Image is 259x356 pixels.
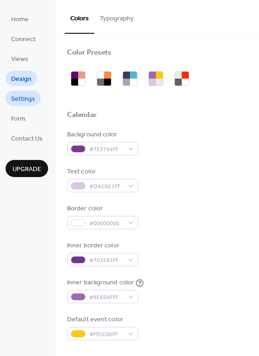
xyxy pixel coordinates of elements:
div: Text color [67,167,136,177]
div: Calendar [67,110,97,120]
a: Views [6,51,34,66]
div: Default event color [67,315,136,325]
span: Settings [11,94,35,104]
span: Contact Us [11,134,43,144]
span: Upgrade [12,165,41,174]
a: Home [6,11,34,26]
span: #7E3794FF [89,145,123,154]
span: #9E69AFFF [89,293,123,302]
span: #DAC6E1FF [89,182,123,191]
div: Background color [67,130,136,140]
a: Connect [6,31,41,46]
a: Contact Us [6,130,48,146]
span: Form [11,114,25,124]
div: Color Presets [67,48,111,58]
span: Design [11,74,31,84]
div: Inner border color [67,241,136,251]
a: Settings [6,91,41,106]
a: Design [6,71,37,86]
span: #703593FF [89,256,123,265]
span: Views [11,55,28,64]
button: Upgrade [6,160,48,177]
span: #FFCC00FF [89,330,123,339]
span: Connect [11,35,36,44]
a: Form [6,110,31,126]
span: #00000000 [89,219,123,228]
span: Home [11,15,29,25]
div: Border color [67,204,136,214]
div: Inner background color [67,278,134,288]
